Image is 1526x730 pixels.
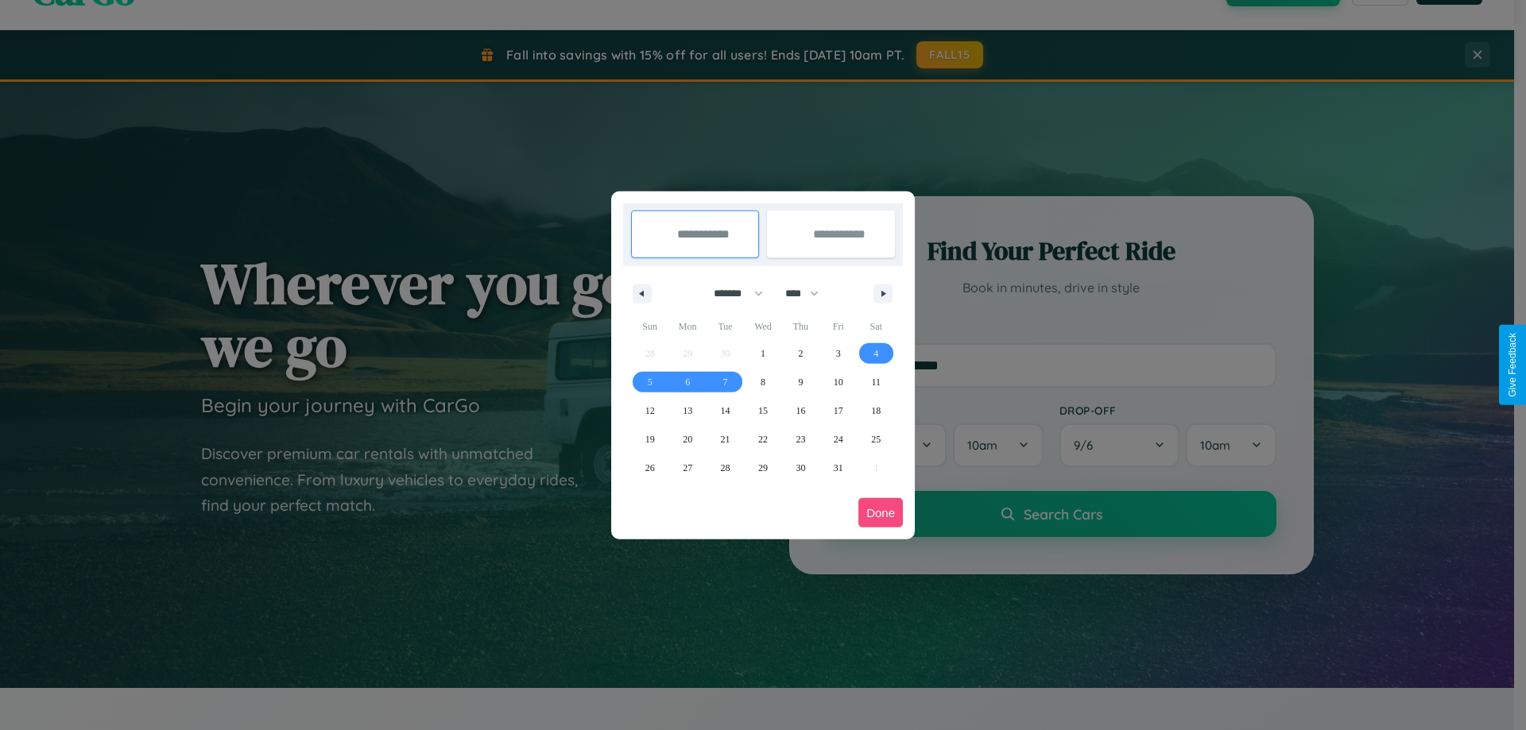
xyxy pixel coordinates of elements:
[819,339,857,368] button: 3
[782,396,819,425] button: 16
[1507,333,1518,397] div: Give Feedback
[668,396,706,425] button: 13
[761,339,765,368] span: 1
[873,339,878,368] span: 4
[721,454,730,482] span: 28
[631,396,668,425] button: 12
[631,425,668,454] button: 19
[683,425,692,454] span: 20
[871,396,881,425] span: 18
[836,339,841,368] span: 3
[796,454,805,482] span: 30
[871,425,881,454] span: 25
[631,314,668,339] span: Sun
[744,425,781,454] button: 22
[744,368,781,396] button: 8
[744,314,781,339] span: Wed
[683,454,692,482] span: 27
[819,314,857,339] span: Fri
[645,425,655,454] span: 19
[819,454,857,482] button: 31
[631,368,668,396] button: 5
[668,314,706,339] span: Mon
[668,368,706,396] button: 6
[645,454,655,482] span: 26
[707,454,744,482] button: 28
[744,396,781,425] button: 15
[761,368,765,396] span: 8
[858,314,895,339] span: Sat
[819,425,857,454] button: 24
[834,368,843,396] span: 10
[782,314,819,339] span: Thu
[834,425,843,454] span: 24
[858,498,903,527] button: Done
[631,454,668,482] button: 26
[723,368,728,396] span: 7
[871,368,881,396] span: 11
[707,396,744,425] button: 14
[819,368,857,396] button: 10
[645,396,655,425] span: 12
[648,368,653,396] span: 5
[758,425,768,454] span: 22
[744,339,781,368] button: 1
[819,396,857,425] button: 17
[668,454,706,482] button: 27
[798,339,803,368] span: 2
[782,454,819,482] button: 30
[834,396,843,425] span: 17
[858,425,895,454] button: 25
[758,396,768,425] span: 15
[683,396,692,425] span: 13
[798,368,803,396] span: 9
[782,425,819,454] button: 23
[858,368,895,396] button: 11
[858,396,895,425] button: 18
[834,454,843,482] span: 31
[721,425,730,454] span: 21
[858,339,895,368] button: 4
[782,339,819,368] button: 2
[796,396,805,425] span: 16
[796,425,805,454] span: 23
[685,368,690,396] span: 6
[782,368,819,396] button: 9
[707,425,744,454] button: 21
[744,454,781,482] button: 29
[668,425,706,454] button: 20
[707,368,744,396] button: 7
[707,314,744,339] span: Tue
[721,396,730,425] span: 14
[758,454,768,482] span: 29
